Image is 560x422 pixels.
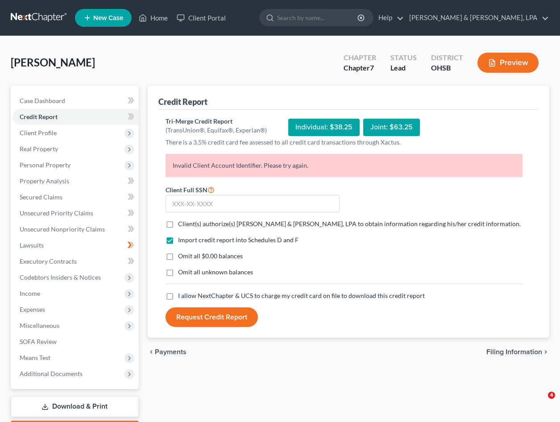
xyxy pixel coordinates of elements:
[20,145,58,153] span: Real Property
[344,63,376,73] div: Chapter
[20,241,44,249] span: Lawsuits
[11,56,95,69] span: [PERSON_NAME]
[134,10,172,26] a: Home
[178,292,425,299] span: I allow NextChapter & UCS to charge my credit card on file to download this credit report
[166,195,340,213] input: XXX-XX-XXXX
[166,138,523,147] p: There is a 3.5% credit card fee assessed to all credit card transactions through Xactus.
[166,117,267,126] div: Tri-Merge Credit Report
[20,257,77,265] span: Executory Contracts
[178,236,299,244] span: Import credit report into Schedules D and F
[390,53,417,63] div: Status
[20,193,62,201] span: Secured Claims
[477,53,539,73] button: Preview
[166,126,267,135] div: (TransUnion®, Equifax®, Experian®)
[20,129,57,137] span: Client Profile
[12,173,139,189] a: Property Analysis
[370,63,374,72] span: 7
[20,161,71,169] span: Personal Property
[12,253,139,269] a: Executory Contracts
[12,205,139,221] a: Unsecured Priority Claims
[166,307,258,327] button: Request Credit Report
[172,10,230,26] a: Client Portal
[12,189,139,205] a: Secured Claims
[20,273,101,281] span: Codebtors Insiders & Notices
[178,252,243,260] span: Omit all $0.00 balances
[166,186,207,194] span: Client Full SSN
[20,113,58,120] span: Credit Report
[20,177,69,185] span: Property Analysis
[344,53,376,63] div: Chapter
[20,370,83,377] span: Additional Documents
[20,209,93,217] span: Unsecured Priority Claims
[20,290,40,297] span: Income
[155,348,187,356] span: Payments
[12,237,139,253] a: Lawsuits
[390,63,417,73] div: Lead
[20,338,57,345] span: SOFA Review
[20,322,59,329] span: Miscellaneous
[20,354,50,361] span: Means Test
[12,93,139,109] a: Case Dashboard
[431,53,463,63] div: District
[486,348,542,356] span: Filing Information
[288,119,360,136] div: Individual: $38.25
[20,225,105,233] span: Unsecured Nonpriority Claims
[166,154,523,177] p: Invalid Client Account Identifier. Please try again.
[178,268,253,276] span: Omit all unknown balances
[548,392,555,399] span: 4
[11,396,139,417] a: Download & Print
[542,348,549,356] i: chevron_right
[486,348,549,356] button: Filing Information chevron_right
[20,306,45,313] span: Expenses
[431,63,463,73] div: OHSB
[12,221,139,237] a: Unsecured Nonpriority Claims
[363,119,420,136] div: Joint: $63.25
[158,96,207,107] div: Credit Report
[178,220,521,228] span: Client(s) authorize(s) [PERSON_NAME] & [PERSON_NAME], LPA to obtain information regarding his/her...
[12,109,139,125] a: Credit Report
[12,334,139,350] a: SOFA Review
[148,348,155,356] i: chevron_left
[405,10,549,26] a: [PERSON_NAME] & [PERSON_NAME], LPA
[530,392,551,413] iframe: Intercom live chat
[20,97,65,104] span: Case Dashboard
[148,348,187,356] button: chevron_left Payments
[374,10,404,26] a: Help
[277,9,359,26] input: Search by name...
[93,15,123,21] span: New Case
